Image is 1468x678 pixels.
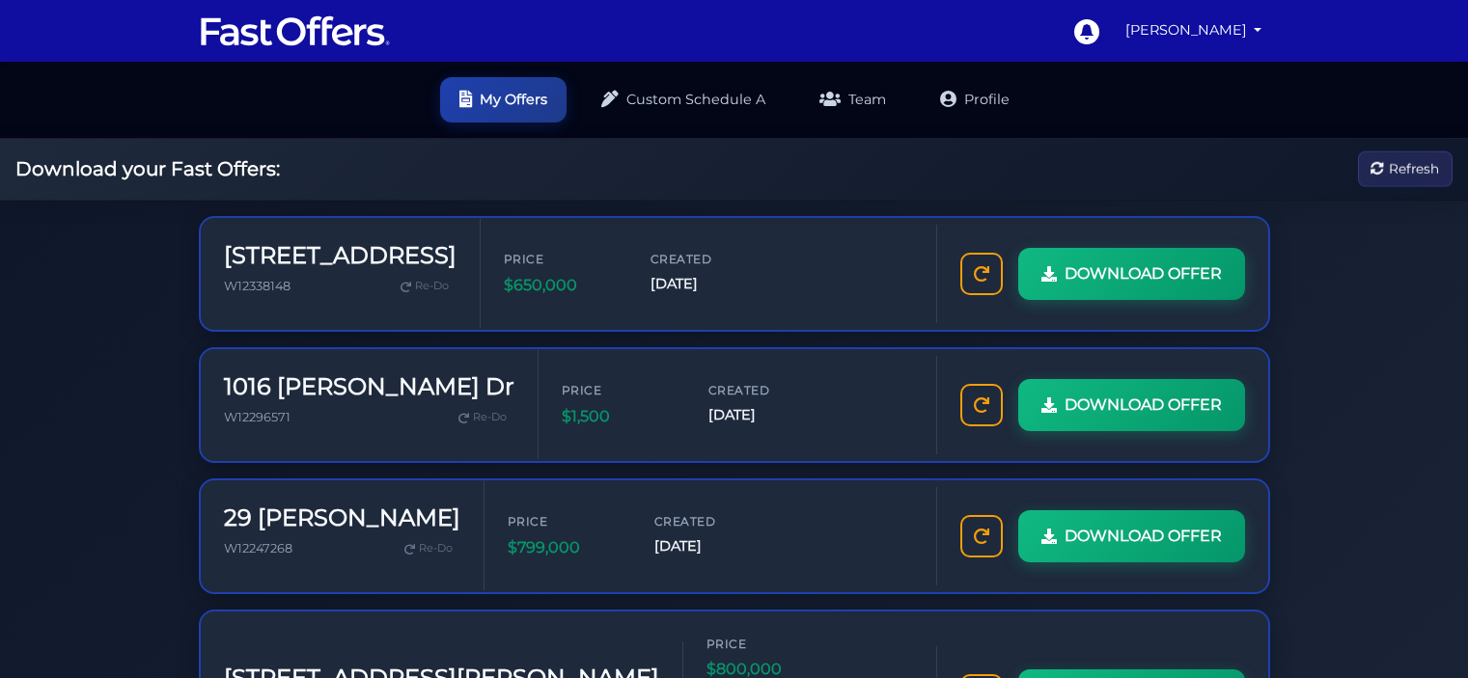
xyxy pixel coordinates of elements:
h2: Download your Fast Offers: [15,157,280,180]
span: Re-Do [419,540,453,557]
span: $1,500 [562,404,678,429]
span: Created [651,250,766,268]
span: Price [508,512,623,530]
span: Price [504,250,620,268]
h3: [STREET_ADDRESS] [224,242,457,270]
a: My Offers [440,77,567,122]
span: DOWNLOAD OFFER [1065,524,1222,549]
span: [DATE] [654,535,770,557]
span: Refresh [1389,158,1439,179]
span: W12338148 [224,279,291,293]
span: DOWNLOAD OFFER [1065,261,1222,286]
h3: 29 [PERSON_NAME] [224,504,460,532]
span: Created [708,381,824,399]
a: Re-Do [397,536,460,561]
span: [DATE] [708,404,824,426]
span: [DATE] [651,273,766,295]
span: Created [654,512,770,530]
button: Refresh [1358,151,1453,187]
span: W12296571 [224,410,291,424]
a: DOWNLOAD OFFER [1018,510,1245,562]
span: $799,000 [508,535,623,560]
a: Team [800,77,905,122]
span: W12247268 [224,541,292,556]
a: Profile [921,77,1029,122]
span: Re-Do [473,409,507,426]
span: DOWNLOAD OFFER [1065,393,1222,418]
a: Re-Do [393,274,457,299]
span: Price [706,635,822,653]
a: [PERSON_NAME] [1118,12,1270,49]
span: Price [562,381,678,399]
a: Custom Schedule A [582,77,785,122]
a: Re-Do [451,405,514,430]
a: DOWNLOAD OFFER [1018,379,1245,431]
h3: 1016 [PERSON_NAME] Dr [224,373,514,401]
span: Re-Do [415,278,449,295]
span: $650,000 [504,273,620,298]
a: DOWNLOAD OFFER [1018,248,1245,300]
